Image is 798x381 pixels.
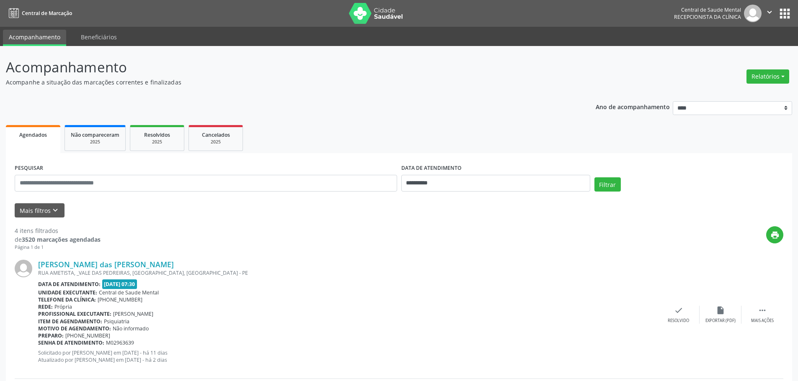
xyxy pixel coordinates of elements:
[71,131,119,138] span: Não compareceram
[668,318,689,324] div: Resolvido
[38,318,102,325] b: Item de agendamento:
[38,310,111,317] b: Profissional executante:
[15,162,43,175] label: PESQUISAR
[38,269,658,276] div: RUA AMETISTA, _VALE DAS PEDREIRAS, [GEOGRAPHIC_DATA], [GEOGRAPHIC_DATA] - PE
[38,332,64,339] b: Preparo:
[38,296,96,303] b: Telefone da clínica:
[6,78,556,87] p: Acompanhe a situação das marcações correntes e finalizadas
[38,303,53,310] b: Rede:
[65,332,110,339] span: [PHONE_NUMBER]
[15,226,101,235] div: 4 itens filtrados
[674,13,741,20] span: Recepcionista da clínica
[38,281,101,288] b: Data de atendimento:
[674,6,741,13] div: Central de Saude Mental
[38,349,658,363] p: Solicitado por [PERSON_NAME] em [DATE] - há 11 dias Atualizado por [PERSON_NAME] em [DATE] - há 2...
[144,131,170,138] span: Resolvidos
[770,230,780,240] i: print
[705,318,736,324] div: Exportar (PDF)
[75,30,123,44] a: Beneficiários
[19,131,47,138] span: Agendados
[102,279,137,289] span: [DATE] 07:30
[766,226,783,243] button: print
[38,325,111,332] b: Motivo de agendamento:
[751,318,774,324] div: Mais ações
[674,306,683,315] i: check
[716,306,725,315] i: insert_drive_file
[15,203,65,218] button: Mais filtroskeyboard_arrow_down
[762,5,777,22] button: 
[6,57,556,78] p: Acompanhamento
[98,296,142,303] span: [PHONE_NUMBER]
[38,289,97,296] b: Unidade executante:
[15,260,32,277] img: img
[195,139,237,145] div: 2025
[758,306,767,315] i: 
[3,30,66,46] a: Acompanhamento
[6,6,72,20] a: Central de Marcação
[38,260,174,269] a: [PERSON_NAME] das [PERSON_NAME]
[594,177,621,192] button: Filtrar
[113,310,153,317] span: [PERSON_NAME]
[54,303,72,310] span: Própria
[136,139,178,145] div: 2025
[99,289,159,296] span: Central de Saude Mental
[777,6,792,21] button: apps
[401,162,462,175] label: DATA DE ATENDIMENTO
[765,8,774,17] i: 
[71,139,119,145] div: 2025
[596,101,670,112] p: Ano de acompanhamento
[22,235,101,243] strong: 3520 marcações agendadas
[15,235,101,244] div: de
[106,339,134,346] span: M02963639
[202,131,230,138] span: Cancelados
[15,244,101,251] div: Página 1 de 1
[38,339,104,346] b: Senha de atendimento:
[104,318,129,325] span: Psiquiatria
[746,69,789,84] button: Relatórios
[51,206,60,215] i: keyboard_arrow_down
[22,10,72,17] span: Central de Marcação
[113,325,149,332] span: Não informado
[744,5,762,22] img: img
